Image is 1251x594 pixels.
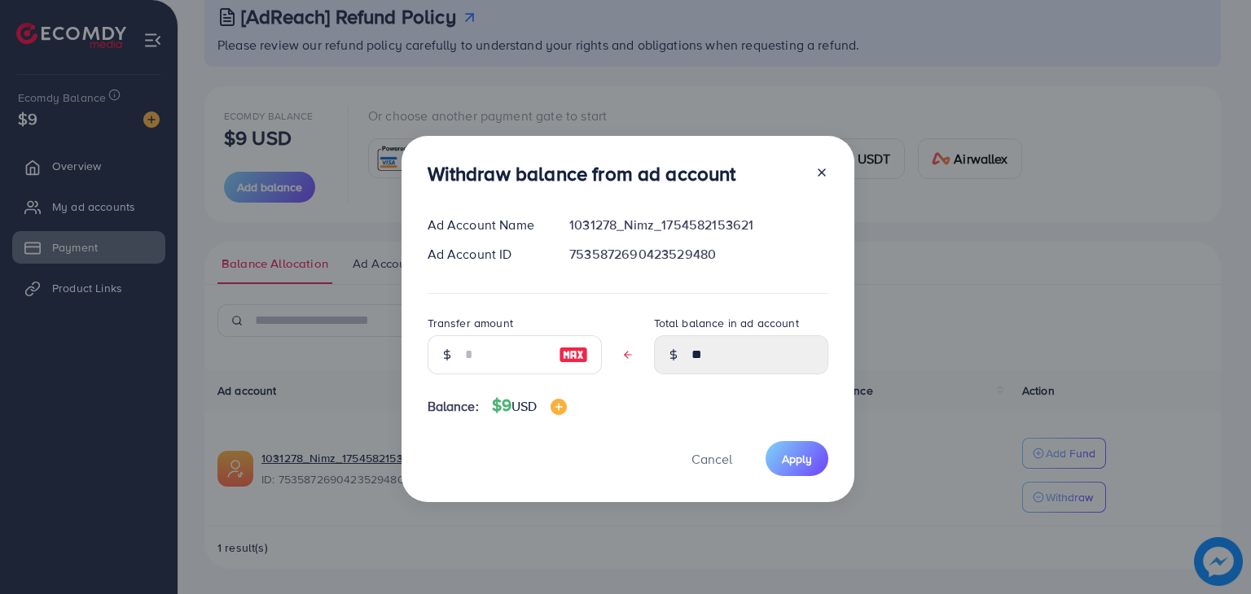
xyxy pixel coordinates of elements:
span: Balance: [428,397,479,416]
span: Apply [782,451,812,467]
h3: Withdraw balance from ad account [428,162,736,186]
div: Ad Account ID [415,245,557,264]
div: 1031278_Nimz_1754582153621 [556,216,841,234]
img: image [551,399,567,415]
span: Cancel [691,450,732,468]
button: Cancel [671,441,753,476]
h4: $9 [492,395,567,416]
div: Ad Account Name [415,216,557,234]
label: Total balance in ad account [654,315,799,331]
span: USD [511,397,537,415]
img: image [559,345,588,365]
label: Transfer amount [428,315,513,331]
div: 7535872690423529480 [556,245,841,264]
button: Apply [766,441,828,476]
